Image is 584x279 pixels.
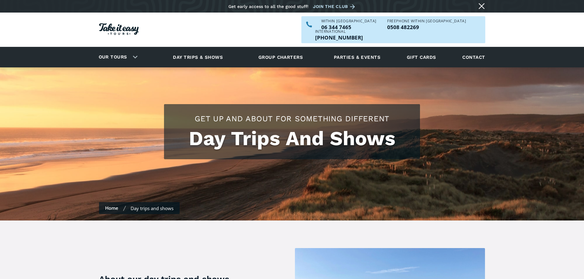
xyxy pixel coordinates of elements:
[315,35,363,40] p: [PHONE_NUMBER]
[94,50,132,64] a: Our tours
[131,205,174,211] div: Day trips and shows
[99,20,139,40] a: Homepage
[99,23,139,35] img: Take it easy Tours logo
[331,49,384,66] a: Parties & events
[99,202,180,214] nav: Breadcrumbs
[315,30,363,33] div: International
[251,49,311,66] a: Group charters
[477,1,487,11] a: Close message
[313,3,357,10] a: Join the club
[321,25,376,30] a: Call us within NZ on 063447465
[321,25,376,30] p: 06 344 7465
[105,205,118,211] a: Home
[228,4,308,9] div: Get early access to all the good stuff!
[387,19,466,23] div: Freephone WITHIN [GEOGRAPHIC_DATA]
[170,127,414,150] h1: Day Trips And Shows
[387,25,466,30] p: 0508 482269
[170,113,414,124] h2: Get up and about for something different
[404,49,439,66] a: Gift cards
[315,35,363,40] a: Call us outside of NZ on +6463447465
[165,49,231,66] a: Day trips & shows
[387,25,466,30] a: Call us freephone within NZ on 0508482269
[459,49,488,66] a: Contact
[321,19,376,23] div: WITHIN [GEOGRAPHIC_DATA]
